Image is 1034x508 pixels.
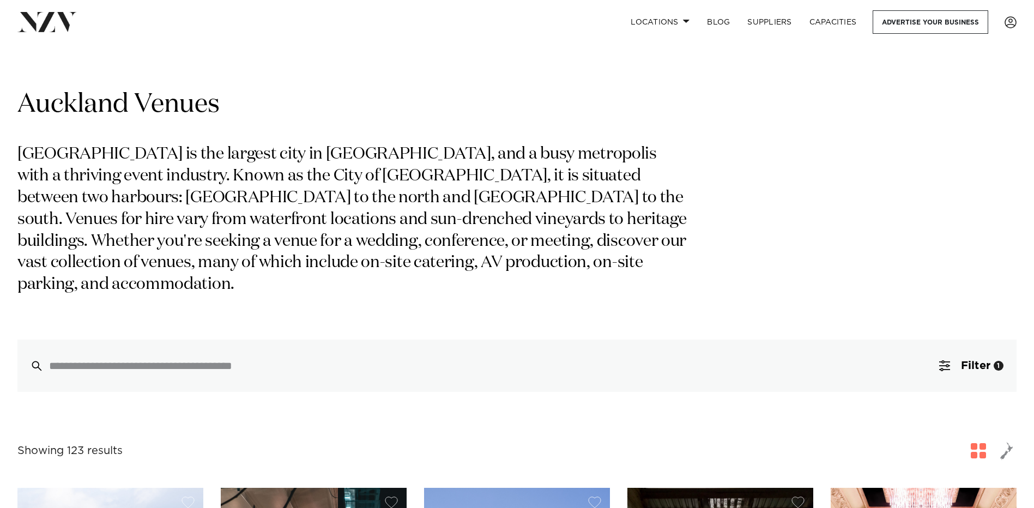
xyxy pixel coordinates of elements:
img: nzv-logo.png [17,12,77,32]
span: Filter [961,360,990,371]
a: SUPPLIERS [739,10,800,34]
a: Locations [622,10,698,34]
p: [GEOGRAPHIC_DATA] is the largest city in [GEOGRAPHIC_DATA], and a busy metropolis with a thriving... [17,144,691,296]
div: Showing 123 results [17,443,123,459]
a: Capacities [801,10,866,34]
button: Filter1 [926,340,1017,392]
a: Advertise your business [873,10,988,34]
div: 1 [994,361,1003,371]
a: BLOG [698,10,739,34]
h1: Auckland Venues [17,88,1017,122]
